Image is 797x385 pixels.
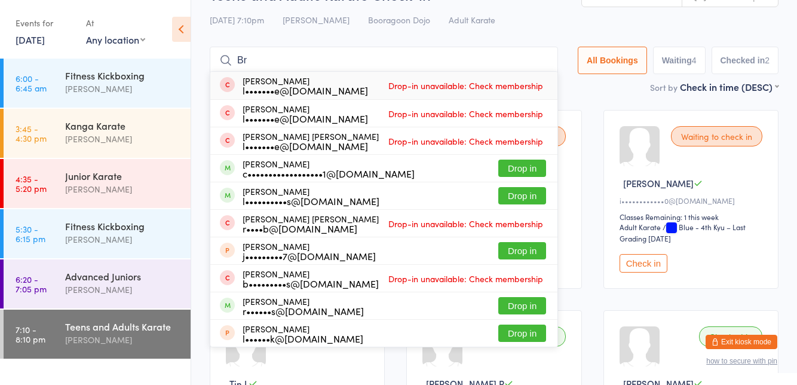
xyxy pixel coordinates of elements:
div: Classes Remaining: 1 this week [620,212,766,222]
div: l•••••••e@[DOMAIN_NAME] [243,85,368,95]
div: Junior Karate [65,169,180,182]
div: Fitness Kickboxing [65,219,180,233]
div: r••••••s@[DOMAIN_NAME] [243,306,364,316]
a: 6:20 -7:05 pmAdvanced Juniors[PERSON_NAME] [4,259,191,308]
div: [PERSON_NAME] [243,324,363,343]
div: [PERSON_NAME] [243,76,368,95]
button: Checked in2 [712,47,779,74]
div: [PERSON_NAME] [65,283,180,297]
div: At [86,13,145,33]
div: Teens and Adults Karate [65,320,180,333]
span: Booragoon Dojo [368,14,430,26]
div: 2 [765,56,770,65]
span: [PERSON_NAME] [623,177,694,190]
div: [PERSON_NAME] [243,297,364,316]
span: Drop-in unavailable: Check membership [385,215,546,233]
span: Drop-in unavailable: Check membership [385,77,546,94]
div: Waiting to check in [671,126,762,146]
span: [PERSON_NAME] [283,14,350,26]
div: [PERSON_NAME] [PERSON_NAME] [243,132,379,151]
div: [PERSON_NAME] [65,182,180,196]
time: 7:10 - 8:10 pm [16,325,45,344]
time: 4:35 - 5:20 pm [16,174,47,193]
div: Advanced Juniors [65,270,180,283]
div: l•••••••e@[DOMAIN_NAME] [243,114,368,123]
div: Kanga Karate [65,119,180,132]
div: b•••••••••s@[DOMAIN_NAME] [243,279,379,288]
div: c••••••••••••••••••1@[DOMAIN_NAME] [243,169,415,178]
a: [DATE] [16,33,45,46]
div: l•••••••e@[DOMAIN_NAME] [243,141,379,151]
label: Sort by [650,81,678,93]
a: 3:45 -4:30 pmKanga Karate[PERSON_NAME] [4,109,191,158]
time: 6:20 - 7:05 pm [16,274,47,294]
span: Drop-in unavailable: Check membership [385,105,546,123]
div: Check in time (DESC) [680,80,778,93]
div: [PERSON_NAME] [PERSON_NAME] [243,214,379,233]
button: Drop in [498,325,546,342]
div: [PERSON_NAME] [243,242,376,261]
input: Search [210,47,558,74]
span: [DATE] 7:10pm [210,14,264,26]
a: 4:35 -5:20 pmJunior Karate[PERSON_NAME] [4,159,191,208]
button: Exit kiosk mode [706,335,777,349]
time: 5:30 - 6:15 pm [16,224,45,243]
div: [PERSON_NAME] [243,159,415,178]
div: [PERSON_NAME] [243,104,368,123]
span: Drop-in unavailable: Check membership [385,270,546,288]
span: / Blue - 4th Kyu – Last Grading [DATE] [620,222,746,243]
time: 3:45 - 4:30 pm [16,124,47,143]
div: Adult Karate [620,222,661,232]
a: 6:00 -6:45 amFitness Kickboxing[PERSON_NAME] [4,59,191,108]
div: Any location [86,33,145,46]
div: 4 [692,56,697,65]
div: [PERSON_NAME] [65,333,180,347]
div: [PERSON_NAME] [65,132,180,146]
div: l••••••••••s@[DOMAIN_NAME] [243,196,379,206]
div: [PERSON_NAME] [243,269,379,288]
div: Checked in [699,326,762,347]
button: All Bookings [578,47,647,74]
span: Drop-in unavailable: Check membership [385,132,546,150]
button: Waiting4 [653,47,706,74]
button: Drop in [498,297,546,314]
div: Fitness Kickboxing [65,69,180,82]
span: Adult Karate [449,14,495,26]
div: Events for [16,13,74,33]
div: [PERSON_NAME] [243,187,379,206]
time: 6:00 - 6:45 am [16,74,47,93]
a: 5:30 -6:15 pmFitness Kickboxing[PERSON_NAME] [4,209,191,258]
div: i••••••••••••0@[DOMAIN_NAME] [620,195,766,206]
button: Check in [620,254,667,273]
button: Drop in [498,160,546,177]
div: [PERSON_NAME] [65,82,180,96]
button: Drop in [498,242,546,259]
div: r••••b@[DOMAIN_NAME] [243,224,379,233]
div: l••••••k@[DOMAIN_NAME] [243,334,363,343]
button: how to secure with pin [706,357,777,365]
a: 7:10 -8:10 pmTeens and Adults Karate[PERSON_NAME] [4,310,191,359]
button: Drop in [498,187,546,204]
div: [PERSON_NAME] [65,233,180,246]
div: j•••••••••7@[DOMAIN_NAME] [243,251,376,261]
